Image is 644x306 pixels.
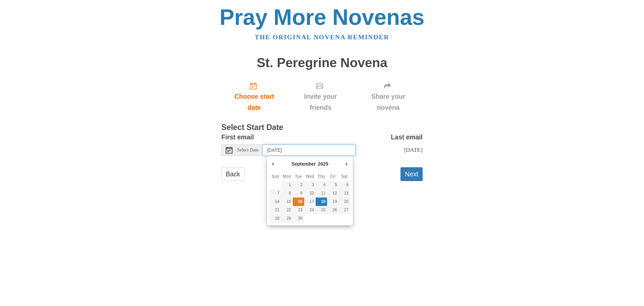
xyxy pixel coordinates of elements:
span: [DATE] [404,146,423,153]
button: 16 [293,198,304,206]
button: 23 [293,206,304,214]
button: 30 [293,214,304,223]
button: 12 [327,189,338,198]
button: Next [400,167,423,181]
span: Choose start date [228,91,280,113]
abbr: Tuesday [295,174,302,179]
h3: Select Start Date [221,123,423,132]
button: Next Month [343,159,350,169]
span: Select Date [237,148,259,152]
button: 2 [293,181,304,189]
div: Click "Next" to confirm your start date first. [287,77,354,117]
abbr: Wednesday [306,174,314,179]
span: Share your novena [361,91,416,113]
a: Pray More Novenas [220,5,425,30]
button: 28 [270,214,281,223]
div: Click "Next" to confirm your start date first. [354,77,423,117]
abbr: Saturday [341,174,347,179]
h1: St. Peregrine Novena [221,56,423,70]
button: 8 [281,189,292,198]
button: 22 [281,206,292,214]
button: 26 [327,206,338,214]
button: 21 [270,206,281,214]
button: 24 [304,206,316,214]
a: Choose start date [221,77,287,117]
button: 13 [339,189,350,198]
button: 18 [316,198,327,206]
label: First email [221,132,254,143]
button: 3 [304,181,316,189]
button: 29 [281,214,292,223]
button: 27 [339,206,350,214]
button: 19 [327,198,338,206]
button: 1 [281,181,292,189]
abbr: Monday [283,174,291,179]
div: 2025 [317,159,329,169]
button: 7 [270,189,281,198]
label: Last email [391,132,423,143]
button: 14 [270,198,281,206]
button: 20 [339,198,350,206]
button: 5 [327,181,338,189]
button: 11 [316,189,327,198]
button: 6 [339,181,350,189]
button: Previous Month [270,159,276,169]
span: Invite your friends [294,91,347,113]
a: The original novena reminder [255,34,389,41]
abbr: Friday [330,174,335,179]
abbr: Sunday [272,174,279,179]
button: 9 [293,189,304,198]
button: 10 [304,189,316,198]
button: 25 [316,206,327,214]
abbr: Thursday [318,174,325,179]
input: Use the arrow keys to pick a date [263,144,356,156]
a: Back [221,167,245,181]
button: 15 [281,198,292,206]
div: September [290,159,317,169]
button: 17 [304,198,316,206]
button: 4 [316,181,327,189]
